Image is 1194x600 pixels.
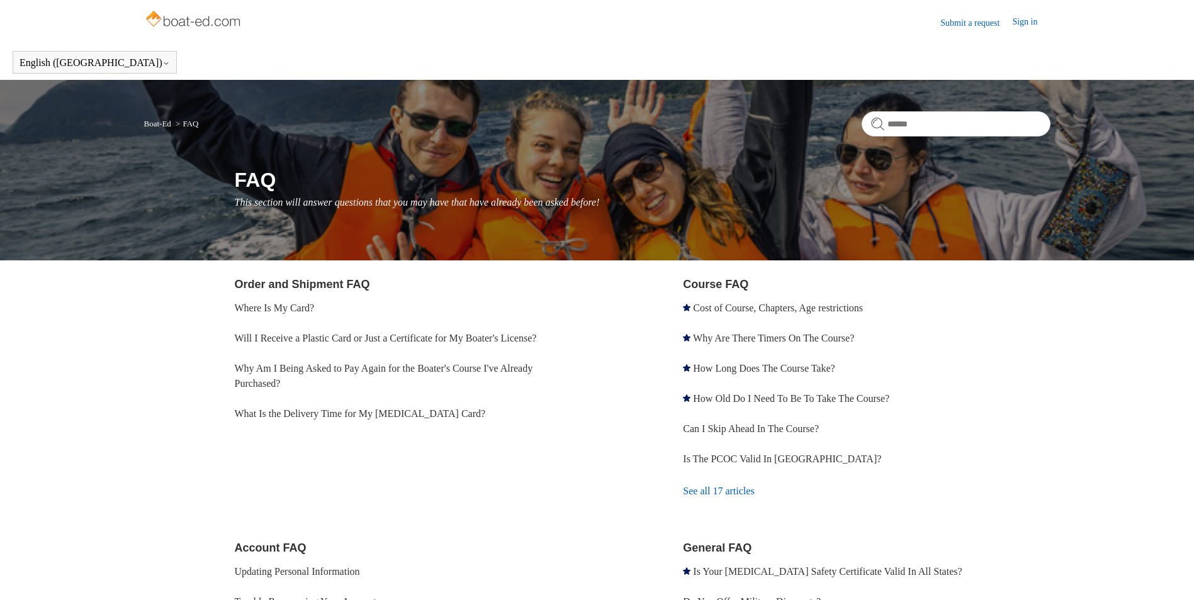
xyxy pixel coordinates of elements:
a: Course FAQ [683,278,748,291]
a: How Old Do I Need To Be To Take The Course? [693,393,889,404]
a: Cost of Course, Chapters, Age restrictions [693,303,863,313]
svg: Promoted article [683,394,690,402]
li: Boat-Ed [144,119,174,128]
p: This section will answer questions that you may have that have already been asked before! [235,195,1050,210]
svg: Promoted article [683,567,690,575]
a: Why Are There Timers On The Course? [693,333,854,343]
a: Will I Receive a Plastic Card or Just a Certificate for My Boater's License? [235,333,537,343]
a: Account FAQ [235,542,307,554]
a: What Is the Delivery Time for My [MEDICAL_DATA] Card? [235,408,486,419]
a: Updating Personal Information [235,566,360,577]
a: How Long Does The Course Take? [693,363,835,374]
div: Chat Support [1113,558,1185,591]
li: FAQ [173,119,198,128]
a: Is The PCOC Valid In [GEOGRAPHIC_DATA]? [683,453,881,464]
svg: Promoted article [683,364,690,372]
a: General FAQ [683,542,752,554]
svg: Promoted article [683,304,690,311]
button: English ([GEOGRAPHIC_DATA]) [20,57,170,69]
a: Order and Shipment FAQ [235,278,370,291]
a: Can I Skip Ahead In The Course? [683,423,819,434]
a: Is Your [MEDICAL_DATA] Safety Certificate Valid In All States? [693,566,962,577]
a: Where Is My Card? [235,303,315,313]
a: Sign in [1012,15,1050,30]
a: Why Am I Being Asked to Pay Again for the Boater's Course I've Already Purchased? [235,363,533,389]
input: Search [862,111,1050,136]
h1: FAQ [235,165,1050,195]
a: See all 17 articles [683,474,1050,508]
svg: Promoted article [683,334,690,342]
a: Submit a request [940,16,1012,30]
a: Boat-Ed [144,119,171,128]
img: Boat-Ed Help Center home page [144,8,244,33]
